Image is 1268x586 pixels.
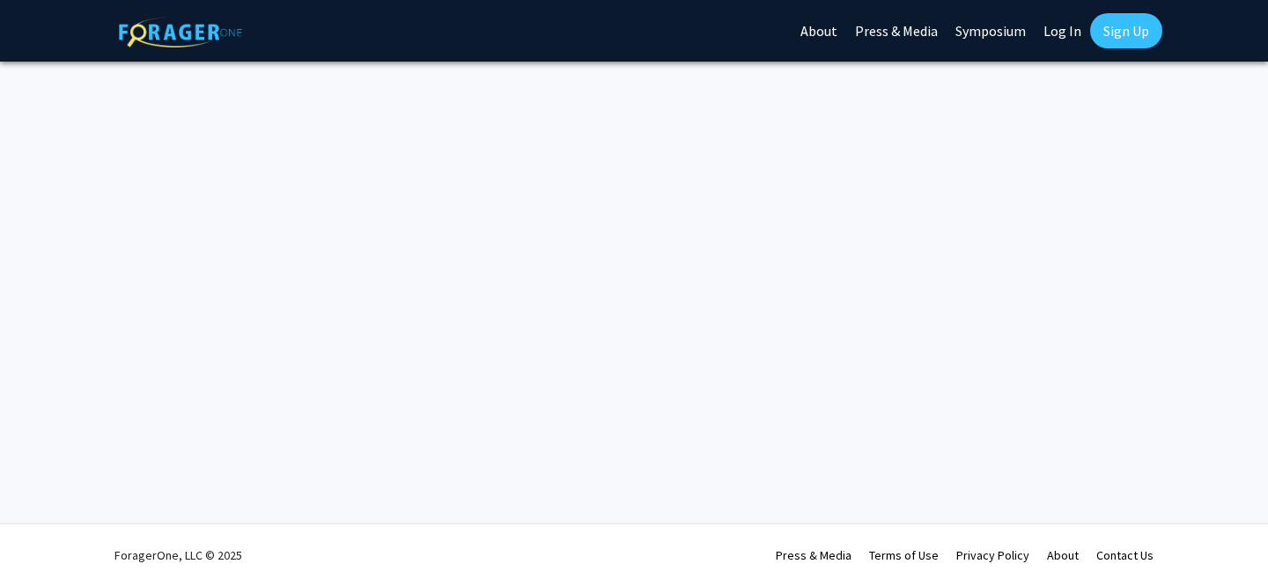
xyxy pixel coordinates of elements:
a: Privacy Policy [956,547,1029,563]
a: Sign Up [1090,13,1162,48]
a: Contact Us [1096,547,1154,563]
a: About [1047,547,1079,563]
a: Press & Media [776,547,851,563]
div: ForagerOne, LLC © 2025 [114,524,242,586]
img: ForagerOne Logo [119,17,242,48]
a: Terms of Use [869,547,939,563]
